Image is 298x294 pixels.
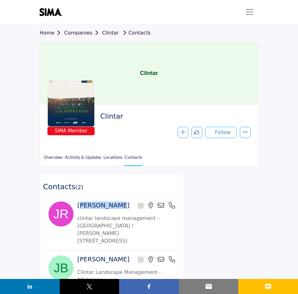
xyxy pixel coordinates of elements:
a: Home [40,30,64,36]
a: Clintar [102,30,119,36]
img: linkedin sharing button [26,283,34,290]
a: Overview [43,154,63,165]
h4: [PERSON_NAME] [77,201,130,209]
span: SIMA Member [49,127,93,135]
a: Companies [64,30,102,36]
img: sms sharing button [264,283,272,290]
p: Clintar Landscape Management - Kitchener [77,269,175,284]
h4: [PERSON_NAME] [77,255,130,263]
h3: Contacts [43,182,83,191]
img: image [48,255,74,281]
p: [STREET_ADDRESS] [77,237,175,245]
button: Toggle navigation [241,6,258,18]
h2: Clintar [100,112,247,120]
img: image [48,201,74,227]
img: email sharing button [205,283,212,290]
a: Activity & Updates [64,154,102,165]
p: clintar landscape management - [GEOGRAPHIC_DATA] / [PERSON_NAME] [77,215,175,237]
h1: Clintar [140,42,158,105]
img: twitter sharing button [86,283,93,290]
a: Contacts [120,30,151,36]
button: More details [240,127,251,138]
a: Contacts [124,154,142,166]
button: Like [191,127,202,138]
span: ( ) [75,184,84,190]
span: 2 [78,184,81,190]
button: Follow [205,127,237,138]
a: Locations [103,154,123,165]
img: site Logo [40,8,66,16]
img: facebook sharing button [145,283,153,290]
